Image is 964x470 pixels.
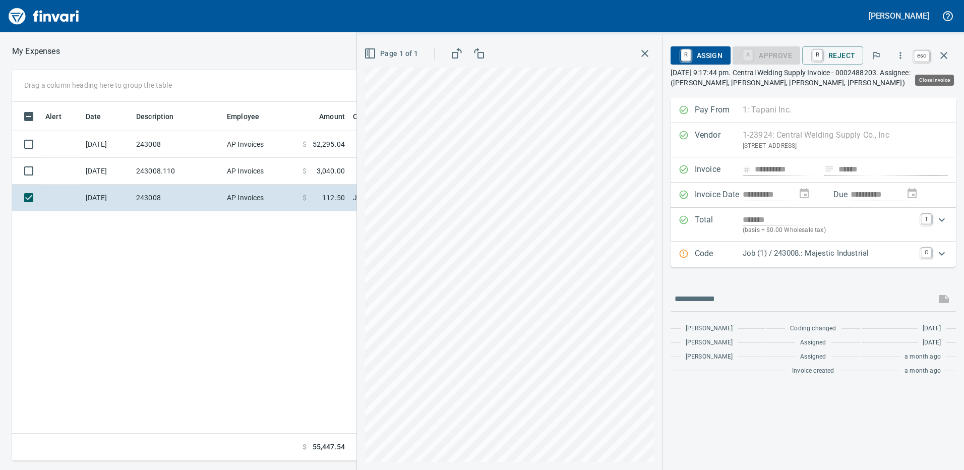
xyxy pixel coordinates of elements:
[743,248,915,259] p: Job (1) / 243008.: Majestic Industrial
[792,366,834,376] span: Invoice created
[12,45,60,57] nav: breadcrumb
[671,68,956,88] p: [DATE] 9:17:44 pm. Central Welding Supply Invoice - 0002488203. Assignee: ([PERSON_NAME], [PERSON...
[353,110,376,123] span: Coding
[802,46,863,65] button: RReject
[223,131,298,158] td: AP Invoices
[45,110,62,123] span: Alert
[313,139,345,149] span: 52,295.04
[923,338,941,348] span: [DATE]
[227,110,259,123] span: Employee
[686,352,733,362] span: [PERSON_NAME]
[349,185,601,211] td: Job (1) / 243008.: Majestic Industrial
[905,366,941,376] span: a month ago
[313,442,345,452] span: 55,447.54
[695,248,743,261] p: Code
[303,166,307,176] span: $
[733,50,800,59] div: Job Phase required
[743,225,915,236] p: (basis + $0.00 Wholesale tax)
[227,110,272,123] span: Employee
[889,44,912,67] button: More
[24,80,172,90] p: Drag a column heading here to group the table
[810,47,855,64] span: Reject
[790,324,836,334] span: Coding changed
[366,47,418,60] span: Page 1 of 1
[322,193,345,203] span: 112.50
[362,44,422,63] button: Page 1 of 1
[306,110,345,123] span: Amount
[800,338,826,348] span: Assigned
[317,166,345,176] span: 3,040.00
[45,110,75,123] span: Alert
[813,49,822,61] a: R
[136,110,174,123] span: Description
[866,8,932,24] button: [PERSON_NAME]
[82,131,132,158] td: [DATE]
[132,158,223,185] td: 243008.110
[12,45,60,57] p: My Expenses
[223,158,298,185] td: AP Invoices
[869,11,929,21] h5: [PERSON_NAME]
[132,185,223,211] td: 243008
[303,193,307,203] span: $
[303,139,307,149] span: $
[82,185,132,211] td: [DATE]
[695,214,743,236] p: Total
[800,352,826,362] span: Assigned
[686,338,733,348] span: [PERSON_NAME]
[86,110,101,123] span: Date
[914,50,929,62] a: esc
[681,49,691,61] a: R
[686,324,733,334] span: [PERSON_NAME]
[905,352,941,362] span: a month ago
[923,324,941,334] span: [DATE]
[865,44,887,67] button: Flag
[932,287,956,311] span: This records your message into the invoice and notifies anyone mentioned
[82,158,132,185] td: [DATE]
[6,4,82,28] img: Finvari
[132,131,223,158] td: 243008
[136,110,187,123] span: Description
[671,242,956,267] div: Expand
[679,47,722,64] span: Assign
[319,110,345,123] span: Amount
[921,214,931,224] a: T
[353,110,389,123] span: Coding
[671,208,956,242] div: Expand
[86,110,114,123] span: Date
[671,46,731,65] button: RAssign
[303,442,307,452] span: $
[223,185,298,211] td: AP Invoices
[921,248,931,258] a: C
